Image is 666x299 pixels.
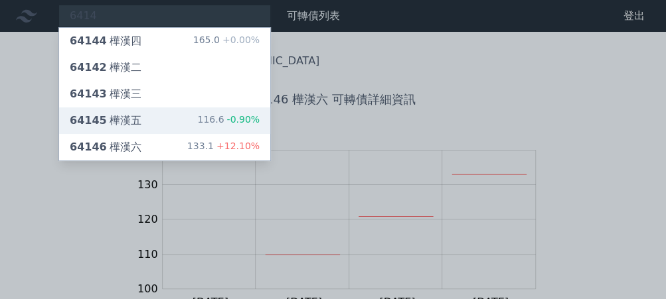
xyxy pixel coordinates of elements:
a: 64146樺漢六 133.1+12.10% [59,134,270,160]
span: 64146 [70,141,107,153]
a: 64143樺漢三 [59,81,270,107]
div: 樺漢二 [70,60,141,76]
div: 樺漢四 [70,33,141,49]
span: 64144 [70,34,107,47]
div: 樺漢三 [70,86,141,102]
div: 165.0 [193,33,260,49]
span: -0.90% [224,114,260,125]
div: 116.6 [197,113,260,129]
div: 樺漢五 [70,113,141,129]
a: 64145樺漢五 116.6-0.90% [59,107,270,134]
div: 樺漢六 [70,139,141,155]
div: 133.1 [187,139,260,155]
span: 64145 [70,114,107,127]
span: +0.00% [220,34,260,45]
span: 64142 [70,61,107,74]
a: 64144樺漢四 165.0+0.00% [59,28,270,54]
a: 64142樺漢二 [59,54,270,81]
span: 64143 [70,88,107,100]
span: +12.10% [214,141,260,151]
